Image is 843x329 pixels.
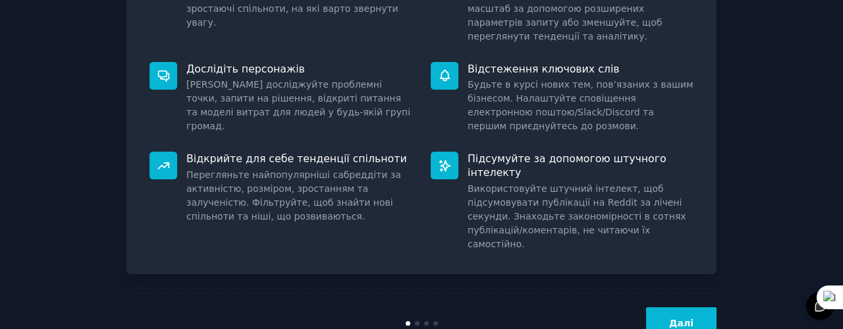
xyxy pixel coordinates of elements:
font: Будьте в курсі нових тем, пов’язаних з вашим бізнесом. Налаштуйте сповіщення електронною поштою/S... [468,79,693,131]
font: Далі [669,318,693,328]
font: Дослідіть персонажів [186,63,305,75]
font: Відкрийте для себе тенденції спільноти [186,152,407,165]
font: Перегляньте найпопулярніші сабреддіти за активністю, розміром, зростанням та залученістю. Фільтру... [186,169,401,222]
font: Використовуйте штучний інтелект, щоб підсумовувати публікації на Reddit за лічені секунди. Знаход... [468,183,686,249]
font: Відстеження ключових слів [468,63,620,75]
font: Підсумуйте за допомогою штучного інтелекту [468,152,666,179]
font: [PERSON_NAME] досліджуйте проблемні точки, запити на рішення, відкриті питання та моделі витрат д... [186,79,410,131]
